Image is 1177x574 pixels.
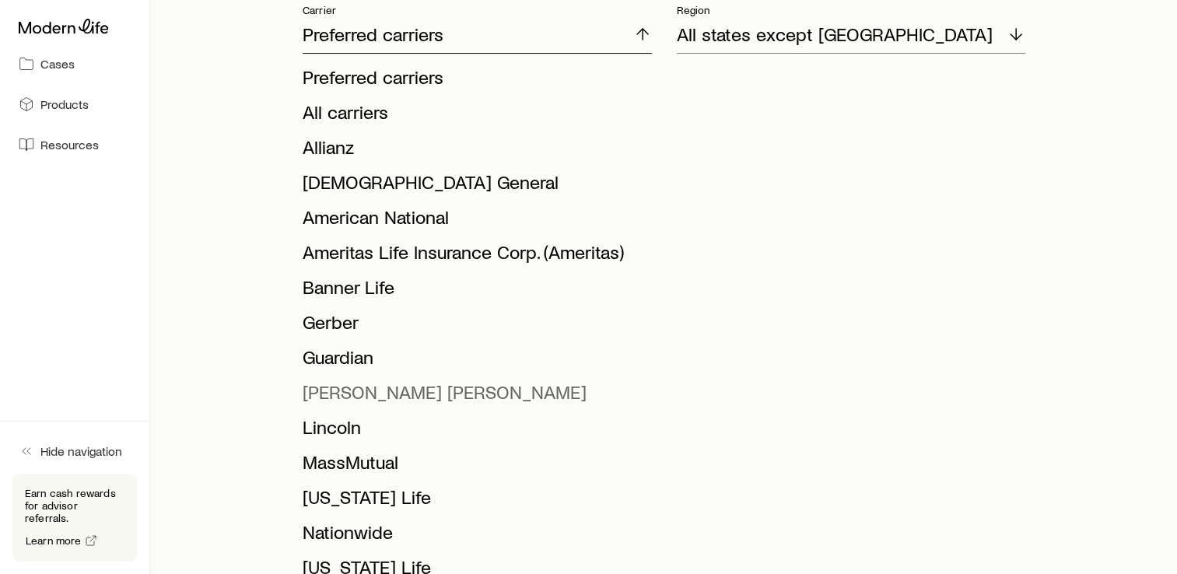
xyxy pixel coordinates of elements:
span: American National [303,205,449,228]
li: Guardian [303,340,643,375]
li: Preferred carriers [303,60,643,95]
li: Allianz [303,130,643,165]
span: [DEMOGRAPHIC_DATA] General [303,170,559,193]
li: Gerber [303,305,643,340]
li: All carriers [303,95,643,130]
div: Earn cash rewards for advisor referrals.Learn more [12,474,137,562]
span: All carriers [303,100,388,123]
p: Carrier [303,4,652,16]
button: Hide navigation [12,434,137,468]
p: All states except [GEOGRAPHIC_DATA] [677,23,993,45]
span: Resources [40,137,99,152]
span: Allianz [303,135,354,158]
span: MassMutual [303,450,398,473]
span: Products [40,96,89,112]
span: Learn more [26,535,82,546]
li: Ameritas Life Insurance Corp. (Ameritas) [303,235,643,270]
p: Earn cash rewards for advisor referrals. [25,487,124,524]
li: American General [303,165,643,200]
li: Banner Life [303,270,643,305]
span: [US_STATE] Life [303,485,431,508]
a: Products [12,87,137,121]
span: Nationwide [303,520,393,543]
li: John Hancock [303,375,643,410]
span: Preferred carriers [303,65,443,88]
span: Ameritas Life Insurance Corp. (Ameritas) [303,240,624,263]
span: [PERSON_NAME] [PERSON_NAME] [303,380,587,403]
li: Nationwide [303,515,643,550]
li: Minnesota Life [303,480,643,515]
a: Cases [12,47,137,81]
span: Lincoln [303,415,361,438]
li: MassMutual [303,445,643,480]
p: Preferred carriers [303,23,443,45]
span: Cases [40,56,75,72]
li: American National [303,200,643,235]
span: Guardian [303,345,373,368]
p: Region [677,4,1026,16]
span: Gerber [303,310,359,333]
a: Resources [12,128,137,162]
span: Hide navigation [40,443,122,459]
span: Banner Life [303,275,394,298]
li: Lincoln [303,410,643,445]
